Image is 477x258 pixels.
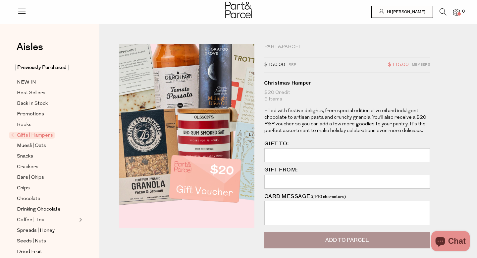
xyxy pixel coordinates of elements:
[289,61,296,69] span: RRP
[17,216,77,224] a: Coffee | Tea
[17,195,40,203] span: Chocolate
[264,140,289,148] label: GIFT TO:
[17,89,77,97] a: Best Sellers
[17,153,33,161] span: Snacks
[264,232,430,248] button: Add to Parcel
[17,195,77,203] a: Chocolate
[17,152,77,161] a: Snacks
[17,237,46,245] span: Seeds | Nuts
[17,173,77,182] a: Bars | Chips
[325,236,369,244] span: Add to Parcel
[78,216,82,224] button: Expand/Collapse Coffee | Tea
[17,40,43,54] span: Aisles
[264,44,430,50] div: Part&Parcel
[17,248,77,256] a: Dried Fruit
[15,64,69,71] span: Previously Purchased
[17,142,77,150] a: Muesli | Oats
[264,193,346,200] label: CARD MESSAGE:
[17,184,77,192] a: Chips
[17,227,55,235] span: Spreads | Honey
[17,216,44,224] span: Coffee | Tea
[17,110,77,118] a: Promotions
[17,99,77,108] a: Back In Stock
[17,206,61,214] span: Drinking Chocolate
[17,248,42,256] span: Dried Fruit
[17,64,77,72] a: Previously Purchased
[17,110,44,118] span: Promotions
[371,6,433,18] a: Hi [PERSON_NAME]
[9,132,55,139] span: Gifts | Hampers
[312,194,346,200] span: (140 characters)
[17,121,77,129] a: Books
[453,9,460,16] a: 0
[17,121,31,129] span: Books
[17,89,45,97] span: Best Sellers
[385,9,425,15] span: Hi [PERSON_NAME]
[17,237,77,245] a: Seeds | Nuts
[11,131,77,139] a: Gifts | Hampers
[460,9,466,15] span: 0
[412,61,430,69] span: Members
[17,42,43,59] a: Aisles
[264,108,430,134] p: Filled with festive delights, from special edition olive oil and indulgent chocolate to artisan p...
[17,226,77,235] a: Spreads | Honey
[225,2,252,18] img: Part&Parcel
[17,205,77,214] a: Drinking Chocolate
[264,166,298,174] label: GIFT FROM:
[388,61,409,69] span: $115.00
[264,90,430,103] div: $20 Credit 9 Items
[17,79,36,87] span: NEW IN
[264,61,285,69] span: $150.00
[17,78,77,87] a: NEW IN
[264,80,430,86] h1: Christmas Hamper
[17,100,48,108] span: Back In Stock
[429,231,472,253] inbox-online-store-chat: Shopify online store chat
[17,184,30,192] span: Chips
[17,163,77,171] a: Crackers
[17,174,44,182] span: Bars | Chips
[17,142,46,150] span: Muesli | Oats
[17,163,38,171] span: Crackers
